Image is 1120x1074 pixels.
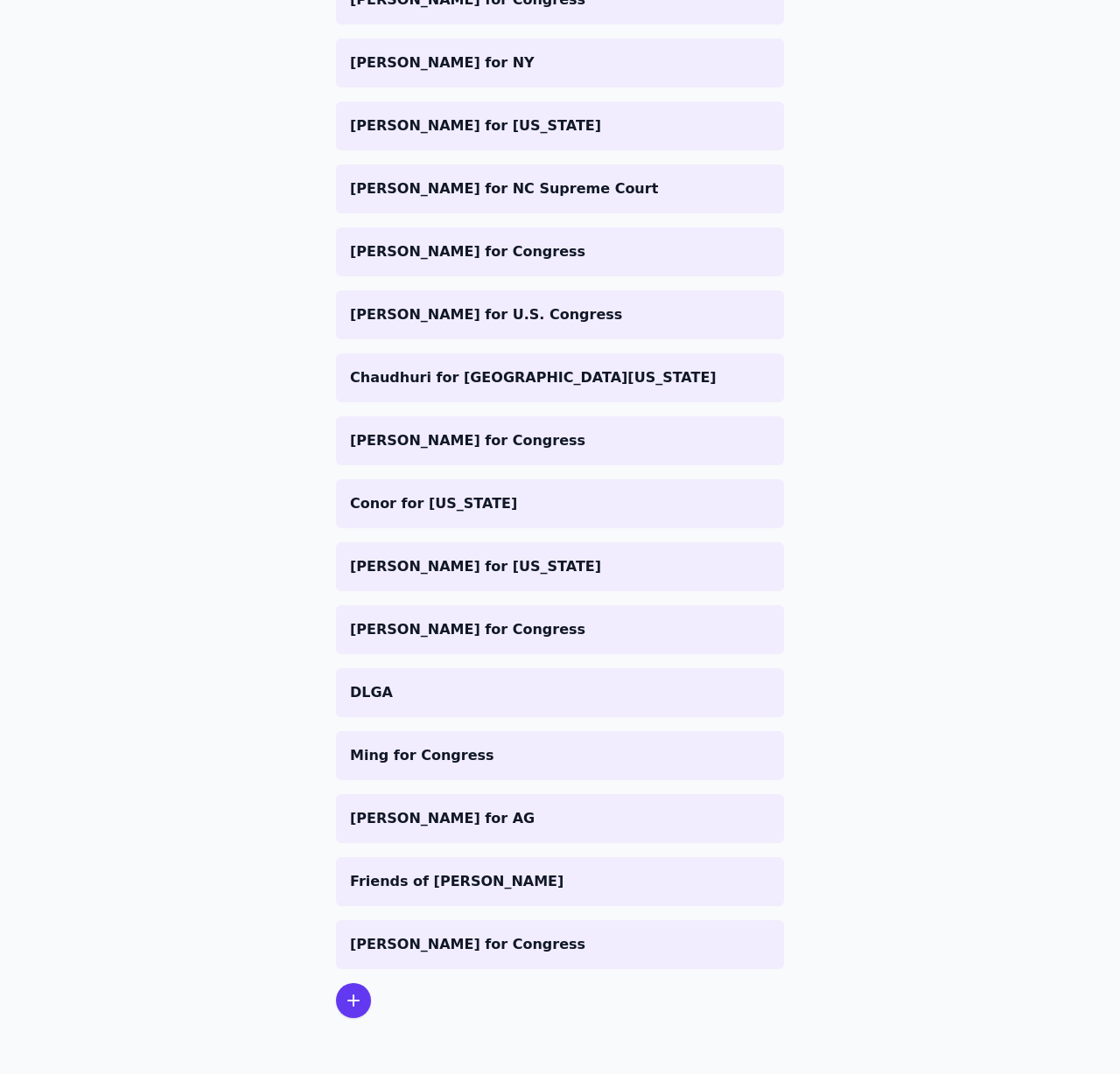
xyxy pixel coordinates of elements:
[350,178,770,199] p: [PERSON_NAME] for NC Supreme Court
[336,290,784,339] a: [PERSON_NAME] for U.S. Congress
[350,808,770,829] p: [PERSON_NAME] for AG
[336,164,784,213] a: [PERSON_NAME] for NC Supreme Court
[350,934,770,955] p: [PERSON_NAME] for Congress
[350,682,770,703] p: DLGA
[336,731,784,780] a: Ming for Congress
[336,605,784,654] a: [PERSON_NAME] for Congress
[336,101,784,150] a: [PERSON_NAME] for [US_STATE]
[350,241,770,262] p: [PERSON_NAME] for Congress
[350,115,770,136] p: [PERSON_NAME] for [US_STATE]
[350,556,770,577] p: [PERSON_NAME] for [US_STATE]
[350,304,770,325] p: [PERSON_NAME] for U.S. Congress
[350,367,770,388] p: Chaudhuri for [GEOGRAPHIC_DATA][US_STATE]
[336,479,784,528] a: Conor for [US_STATE]
[350,871,770,892] p: Friends of [PERSON_NAME]
[336,542,784,591] a: [PERSON_NAME] for [US_STATE]
[350,430,770,451] p: [PERSON_NAME] for Congress
[350,745,770,766] p: Ming for Congress
[336,668,784,717] a: DLGA
[336,416,784,465] a: [PERSON_NAME] for Congress
[350,619,770,640] p: [PERSON_NAME] for Congress
[336,353,784,402] a: Chaudhuri for [GEOGRAPHIC_DATA][US_STATE]
[336,227,784,276] a: [PERSON_NAME] for Congress
[350,52,770,73] p: [PERSON_NAME] for NY
[336,794,784,843] a: [PERSON_NAME] for AG
[336,920,784,969] a: [PERSON_NAME] for Congress
[336,38,784,87] a: [PERSON_NAME] for NY
[336,857,784,906] a: Friends of [PERSON_NAME]
[350,493,770,514] p: Conor for [US_STATE]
